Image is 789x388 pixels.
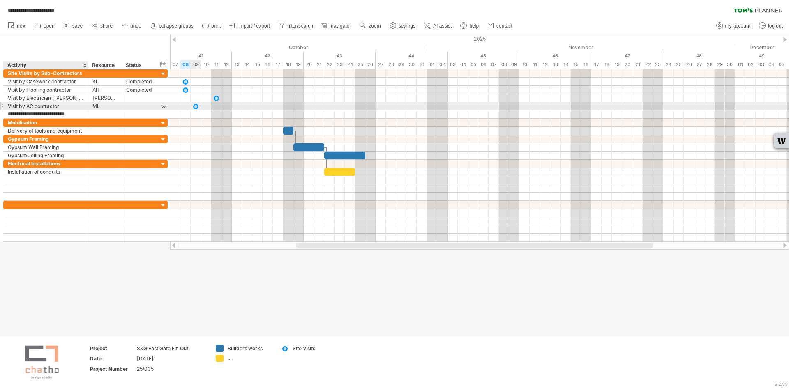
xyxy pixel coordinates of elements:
[485,21,515,31] a: contact
[314,60,324,69] div: Tuesday, 21 October 2025
[355,60,365,69] div: Saturday, 25 October 2025
[304,60,314,69] div: Monday, 20 October 2025
[7,61,83,69] div: Activity
[159,102,167,111] div: scroll to activity
[519,60,530,69] div: Monday, 10 November 2025
[6,21,28,31] a: new
[714,21,753,31] a: my account
[437,60,448,69] div: Sunday, 2 November 2025
[509,60,519,69] div: Sunday, 9 November 2025
[433,23,452,29] span: AI assist
[458,60,468,69] div: Tuesday, 4 November 2025
[704,60,715,69] div: Friday, 28 November 2025
[386,60,396,69] div: Tuesday, 28 October 2025
[571,60,581,69] div: Saturday, 15 November 2025
[263,60,273,69] div: Thursday, 16 October 2025
[92,86,118,94] div: AH
[663,60,674,69] div: Monday, 24 November 2025
[21,345,64,379] img: a7afadfc-1607-4ab0-acf0-2fd66ec72651.png
[643,60,653,69] div: Saturday, 22 November 2025
[663,52,735,60] div: 48
[304,52,376,60] div: 43
[591,52,663,60] div: 47
[388,21,418,31] a: settings
[137,365,206,372] div: 25/005
[126,86,155,94] div: Completed
[8,86,84,94] div: Visit by Flooring contractor
[170,60,180,69] div: Tuesday, 7 October 2025
[406,60,417,69] div: Thursday, 30 October 2025
[252,60,263,69] div: Wednesday, 15 October 2025
[119,21,144,31] a: undo
[126,61,154,69] div: Status
[8,152,84,159] div: GypsumCeiling Framing
[674,60,684,69] div: Tuesday, 25 November 2025
[90,355,135,362] div: Date:
[519,52,591,60] div: 46
[293,345,337,352] div: Site Visits
[148,21,196,31] a: collapse groups
[238,23,270,29] span: import / export
[369,23,381,29] span: zoom
[211,60,221,69] div: Saturday, 11 October 2025
[478,60,489,69] div: Thursday, 6 November 2025
[8,127,84,135] div: Delivery of tools and equipment
[399,23,415,29] span: settings
[8,102,84,110] div: Visit by AC contractor
[632,60,643,69] div: Friday, 21 November 2025
[561,60,571,69] div: Friday, 14 November 2025
[159,23,194,29] strong: collapse groups
[17,23,26,29] span: new
[8,78,84,85] div: Visit by Casework contractor
[232,52,304,60] div: 42
[448,52,519,60] div: 45
[72,23,83,29] span: save
[745,60,756,69] div: Tuesday, 2 December 2025
[191,60,201,69] div: Thursday, 9 October 2025
[32,21,57,31] a: open
[227,21,272,31] a: import / export
[757,21,785,31] a: log out
[8,119,84,126] div: Mobilisation
[160,52,232,60] div: 41
[376,60,386,69] div: Monday, 27 October 2025
[8,168,84,176] div: Installation of conduits
[735,60,745,69] div: Monday, 1 December 2025
[130,23,141,29] span: undo
[200,21,223,31] a: print
[92,94,118,102] div: [PERSON_NAME]
[335,60,345,69] div: Thursday, 23 October 2025
[469,23,479,29] span: help
[417,60,427,69] div: Friday, 31 October 2025
[725,60,735,69] div: Sunday, 30 November 2025
[396,60,406,69] div: Wednesday, 29 October 2025
[137,355,206,362] div: [DATE]
[499,60,509,69] div: Saturday, 8 November 2025
[725,23,750,29] span: my account
[422,21,454,31] a: AI assist
[540,60,550,69] div: Wednesday, 12 November 2025
[100,23,113,29] span: share
[90,365,135,372] div: Project Number
[622,60,632,69] div: Thursday, 20 November 2025
[653,60,663,69] div: Sunday, 23 November 2025
[766,60,776,69] div: Thursday, 4 December 2025
[376,52,448,60] div: 44
[358,21,383,31] a: zoom
[468,60,478,69] div: Wednesday, 5 November 2025
[320,21,353,31] a: navigator
[581,60,591,69] div: Sunday, 16 November 2025
[92,61,117,69] div: Resource
[489,60,499,69] div: Friday, 7 November 2025
[458,21,481,31] a: help
[768,23,783,29] span: log out
[89,21,115,31] a: share
[684,60,694,69] div: Wednesday, 26 November 2025
[8,135,84,143] div: Gypsum Framing
[427,43,735,52] div: November 2025
[126,78,155,85] div: Completed
[211,23,221,29] span: print
[530,60,540,69] div: Tuesday, 11 November 2025
[8,94,84,102] div: Visit by Electrician ([PERSON_NAME]
[448,60,458,69] div: Monday, 3 November 2025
